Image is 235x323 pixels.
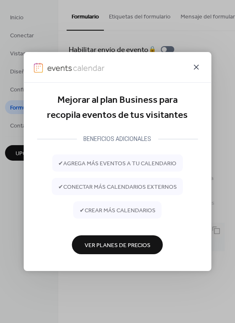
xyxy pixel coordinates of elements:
div: Mejorar al plan Business para recopila eventos de tus visitantes [37,93,198,123]
span: ✔ crear más calendarios [80,206,155,215]
button: Ver Planes de Precios [72,235,163,254]
span: ✔ conectar más calendarios externos [58,182,177,191]
span: ✔ agrega más eventos a tu calendario [58,159,176,168]
span: Ver Planes de Precios [85,241,150,250]
img: logo-type [47,63,105,73]
div: BENEFICIOS ADICIONALES [77,134,158,144]
img: logo-icon [34,63,43,73]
